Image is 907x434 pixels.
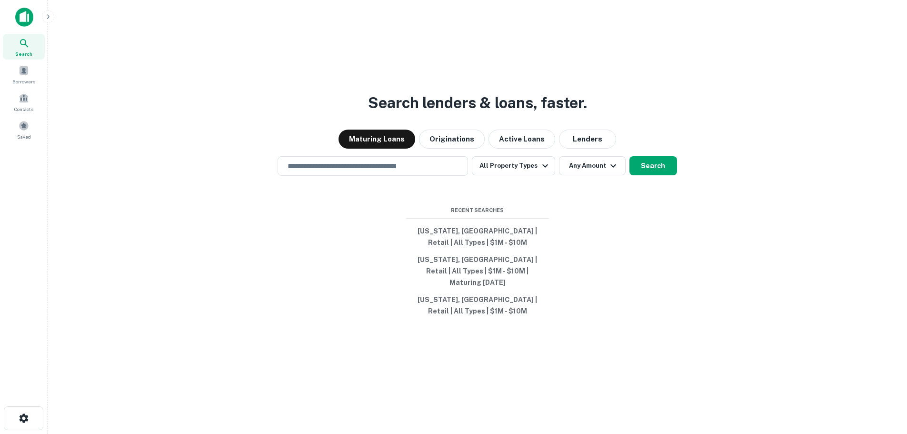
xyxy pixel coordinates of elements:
[859,358,907,404] iframe: Chat Widget
[3,61,45,87] a: Borrowers
[339,130,415,149] button: Maturing Loans
[15,8,33,27] img: capitalize-icon.png
[12,78,35,85] span: Borrowers
[14,105,33,113] span: Contacts
[406,251,549,291] button: [US_STATE], [GEOGRAPHIC_DATA] | Retail | All Types | $1M - $10M | Maturing [DATE]
[559,156,626,175] button: Any Amount
[406,206,549,214] span: Recent Searches
[472,156,555,175] button: All Property Types
[406,222,549,251] button: [US_STATE], [GEOGRAPHIC_DATA] | Retail | All Types | $1M - $10M
[3,34,45,60] a: Search
[406,291,549,320] button: [US_STATE], [GEOGRAPHIC_DATA] | Retail | All Types | $1M - $10M
[3,89,45,115] a: Contacts
[629,156,677,175] button: Search
[559,130,616,149] button: Lenders
[15,50,32,58] span: Search
[488,130,555,149] button: Active Loans
[17,133,31,141] span: Saved
[368,91,587,114] h3: Search lenders & loans, faster.
[3,117,45,142] a: Saved
[419,130,485,149] button: Originations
